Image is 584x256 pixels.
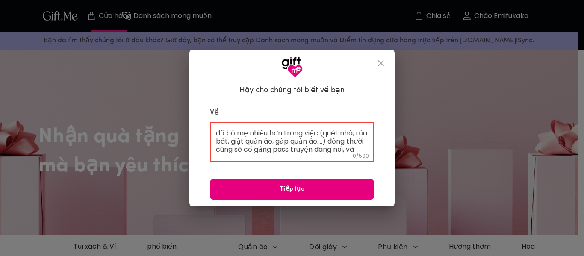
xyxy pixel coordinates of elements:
[359,152,369,159] font: 500
[356,152,359,159] font: /
[353,152,356,159] font: 0
[371,53,391,74] button: đóng
[280,186,304,192] font: Tiếp tục
[216,130,368,154] textarea: Bố mẹ ơi, con có chuyện muốn nói ạ. Con xin lỗi vì đã làm bố mẹ buồn. Con muốn giải thích rõ hơn ...
[210,109,219,117] font: Về
[281,56,303,78] img: Logo GiftMe
[210,179,374,200] button: Tiếp tục
[239,87,345,94] font: Hãy cho chúng tôi biết về bạn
